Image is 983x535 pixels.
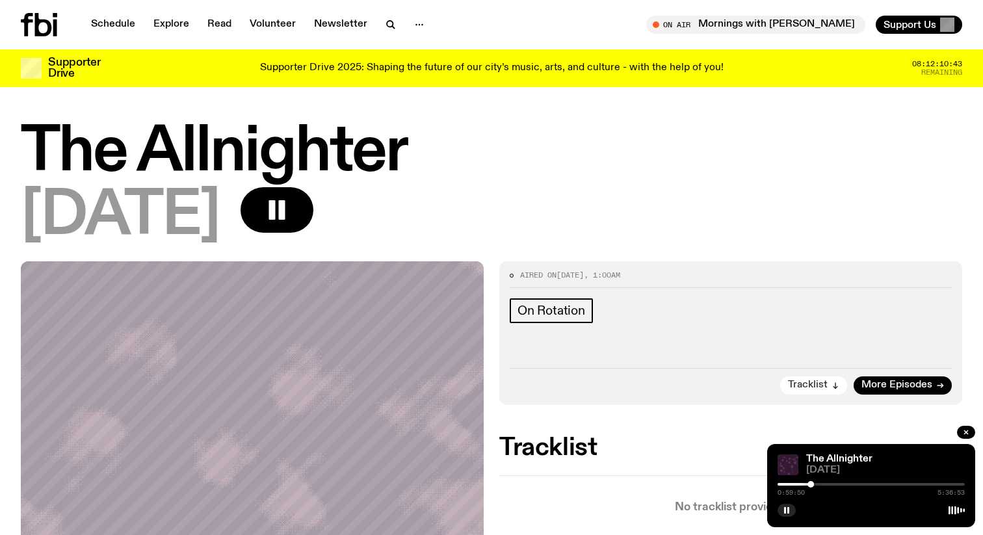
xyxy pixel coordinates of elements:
span: , 1:00am [584,270,620,280]
span: Remaining [921,69,962,76]
a: Volunteer [242,16,304,34]
span: 08:12:10:43 [912,60,962,68]
p: Supporter Drive 2025: Shaping the future of our city’s music, arts, and culture - with the help o... [260,62,724,74]
button: Support Us [876,16,962,34]
button: On AirMornings with [PERSON_NAME] [646,16,865,34]
a: More Episodes [854,376,952,395]
h2: Tracklist [499,436,962,460]
span: 5:36:53 [937,489,965,496]
a: Read [200,16,239,34]
span: [DATE] [557,270,584,280]
a: Schedule [83,16,143,34]
a: On Rotation [510,298,593,323]
h3: Supporter Drive [48,57,100,79]
span: More Episodes [861,380,932,390]
span: Tracklist [788,380,828,390]
button: Tracklist [780,376,847,395]
span: [DATE] [806,465,965,475]
p: No tracklist provided [499,502,962,513]
a: The Allnighter [806,454,872,464]
span: 0:59:50 [778,489,805,496]
a: Newsletter [306,16,375,34]
h1: The Allnighter [21,124,962,182]
span: On Rotation [518,304,585,318]
span: Aired on [520,270,557,280]
a: Explore [146,16,197,34]
span: Support Us [884,19,936,31]
span: [DATE] [21,187,220,246]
